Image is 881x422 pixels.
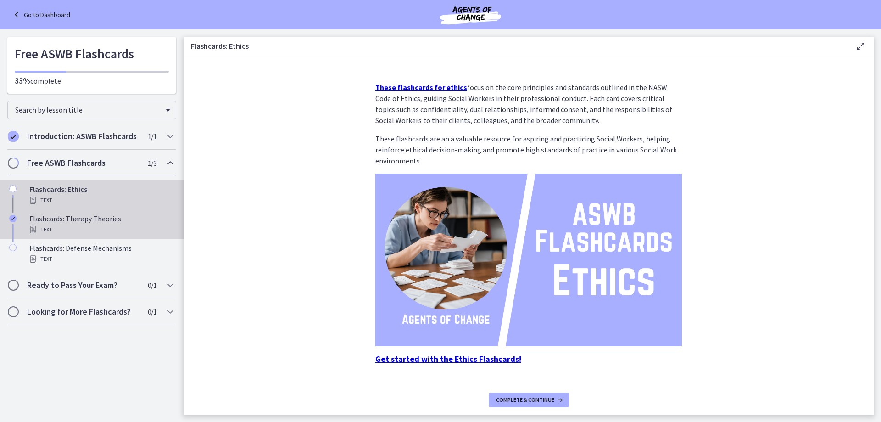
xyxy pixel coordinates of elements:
div: Flashcards: Therapy Theories [29,213,173,235]
h3: Flashcards: Ethics [191,40,841,51]
img: Agents of Change Social Work Test Prep [415,4,525,26]
h2: Ready to Pass Your Exam? [27,280,139,291]
button: Complete & continue [489,393,569,407]
strong: Get started with the Ethics Flashcards! [375,354,521,364]
a: Go to Dashboard [11,9,70,20]
div: Flashcards: Ethics [29,184,173,206]
span: 0 / 1 [148,306,156,317]
h2: Introduction: ASWB Flashcards [27,131,139,142]
a: These flashcards for ethics [375,83,467,92]
div: Flashcards: Defense Mechanisms [29,242,173,264]
p: complete [15,75,169,86]
h2: Looking for More Flashcards? [27,306,139,317]
i: Completed [9,215,17,222]
span: 1 / 3 [148,158,156,169]
img: ASWB_Flashcards_Ethics.png [375,174,682,346]
span: 0 / 1 [148,280,156,291]
span: 33% [15,75,30,86]
p: These flashcards are an a valuable resource for aspiring and practicing Social Workers, helping r... [375,133,682,166]
span: 1 / 1 [148,131,156,142]
h1: Free ASWB Flashcards [15,44,169,63]
i: Completed [8,131,19,142]
span: Search by lesson title [15,105,161,114]
a: Get started with the Ethics Flashcards! [375,354,521,364]
div: Text [29,195,173,206]
span: Complete & continue [496,396,554,404]
div: Text [29,253,173,264]
div: Text [29,224,173,235]
div: Search by lesson title [7,101,176,119]
h2: Free ASWB Flashcards [27,158,139,169]
p: focus on the core principles and standards outlined in the NASW Code of Ethics, guiding Social Wo... [375,82,682,126]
